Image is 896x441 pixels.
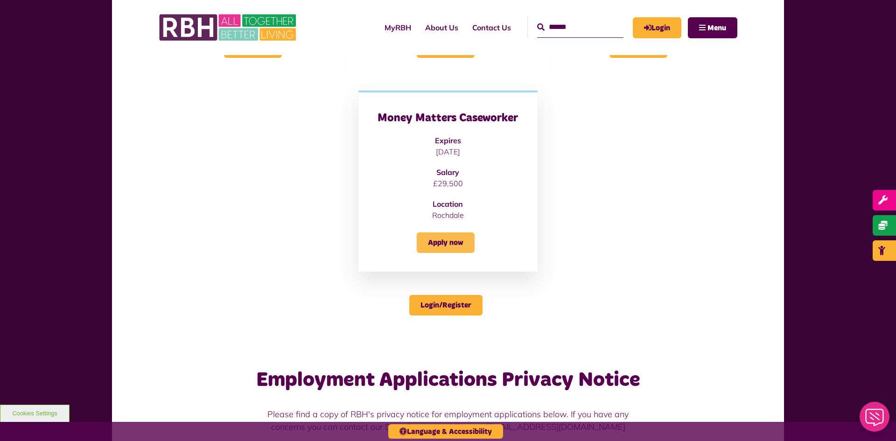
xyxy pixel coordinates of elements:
input: Search [537,17,623,37]
p: £29,500 [377,178,518,189]
h3: Employment Applications Privacy Notice [255,367,641,393]
a: MyRBH [633,17,681,38]
button: Navigation [688,17,737,38]
a: MyRBH [378,15,418,40]
strong: Expires [435,136,461,145]
img: RBH [159,9,299,46]
strong: Salary [436,168,459,177]
strong: Location [433,199,463,209]
p: Rochdale [377,210,518,221]
span: Menu [707,24,726,32]
a: About Us [418,15,465,40]
a: Login/Register [409,295,483,315]
a: Contact Us [465,15,518,40]
iframe: Netcall Web Assistant for live chat [854,399,896,441]
h3: Money Matters Caseworker [377,111,518,126]
button: Language & Accessibility [388,424,503,439]
p: Please find a copy of RBH's privacy notice for employment applications below. If you have any con... [255,408,641,433]
p: [DATE] [377,146,518,157]
a: Apply now [417,232,475,253]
